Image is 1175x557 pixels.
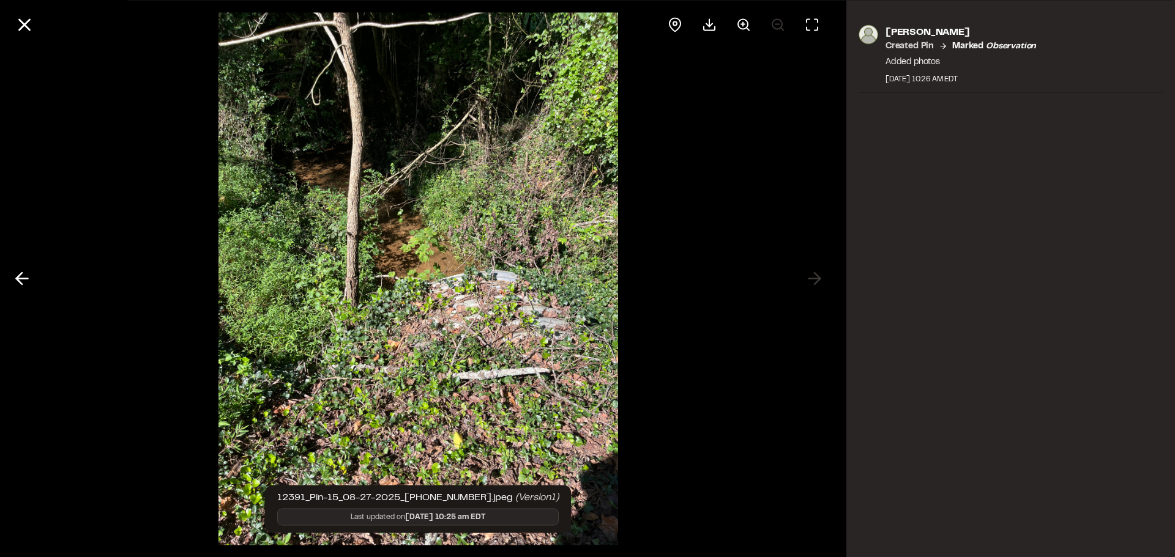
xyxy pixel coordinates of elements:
p: [PERSON_NAME] [886,24,1036,39]
button: Zoom in [729,10,758,39]
div: [DATE] 10:26 AM EDT [886,73,1036,84]
button: Toggle Fullscreen [797,10,827,39]
div: View pin on map [660,10,690,39]
p: Created Pin [886,39,934,53]
em: observation [986,42,1036,50]
button: Previous photo [7,264,37,293]
img: photo [859,24,878,44]
p: Added photos [886,55,1036,68]
p: Marked [952,39,1036,53]
button: Close modal [10,10,39,39]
